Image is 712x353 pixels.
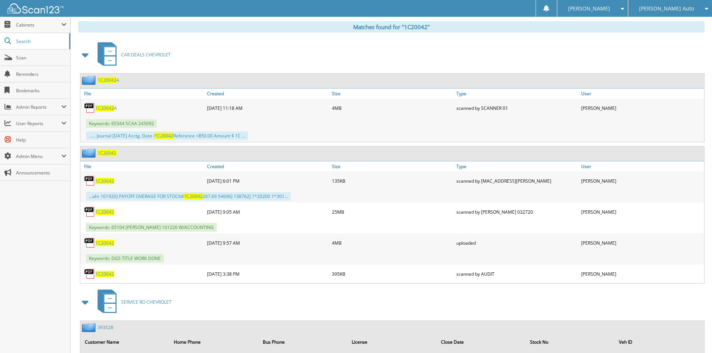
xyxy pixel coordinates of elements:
[454,204,579,219] div: scanned by [PERSON_NAME] 032720
[95,209,114,215] a: 1C20042
[16,170,67,176] span: Announcements
[526,334,614,350] th: Stock No
[121,52,171,58] span: CAR DEALS CHEVROLET
[98,150,116,156] a: 1C20042
[16,55,67,61] span: Scan
[437,334,525,350] th: Close Date
[170,334,258,350] th: Home Phone
[86,254,164,263] span: Keywords: DGS TITLE WORK DONE
[84,206,95,217] img: PDF.png
[80,89,205,99] a: File
[95,178,114,184] a: 1C20042
[95,271,114,277] a: 1C20042
[78,21,705,32] div: Matches found for "1C20042"
[205,204,330,219] div: [DATE] 9:05 AM
[454,89,579,99] a: Type
[454,161,579,171] a: Type
[579,89,704,99] a: User
[330,89,455,99] a: Size
[16,87,67,94] span: Bookmarks
[348,334,436,350] th: License
[95,240,114,246] a: 1C20042
[84,102,95,114] img: PDF.png
[82,323,98,332] img: folder2.png
[16,38,65,44] span: Search
[205,161,330,171] a: Created
[579,161,704,171] a: User
[454,266,579,281] div: scanned by AUDIT
[330,161,455,171] a: Size
[579,204,704,219] div: [PERSON_NAME]
[205,173,330,188] div: [DATE] 6:01 PM
[454,235,579,250] div: uploaded
[93,287,172,317] a: SERVICE RO CHEVROLET
[579,266,704,281] div: [PERSON_NAME]
[84,175,95,186] img: PDF.png
[16,153,61,160] span: Admin Menu
[330,266,455,281] div: 395KB
[7,3,64,13] img: scan123-logo-white.svg
[86,192,291,201] div: ...ahr 101920] PAYOFF OVERAGE FOR STOCK# 267.69 54696] 138762] 1*20200 1*301...
[86,131,248,140] div: ...... Journal [DATE] Acctg. Date / Reference =850.00 Amount $ 1C ...
[155,133,173,139] span: 1C20042
[93,40,171,69] a: CAR DEALS CHEVROLET
[82,75,98,85] img: folder2.png
[205,235,330,250] div: [DATE] 9:57 AM
[121,299,172,305] span: SERVICE RO CHEVROLET
[82,148,98,158] img: folder2.png
[86,223,217,232] span: Keywords: 65104 [PERSON_NAME] 101226 W/ACCOUNTING
[95,105,114,111] span: 1C20042
[16,22,61,28] span: Cabinets
[86,119,157,128] span: Keywords: 65344 SCAA 245092
[16,71,67,77] span: Reminders
[675,317,712,353] iframe: Chat Widget
[330,173,455,188] div: 135KB
[95,105,117,111] a: 1C20042A
[330,100,455,115] div: 4MB
[98,324,113,331] a: 393528
[205,266,330,281] div: [DATE] 3:38 PM
[205,89,330,99] a: Created
[259,334,347,350] th: Bus Phone
[84,237,95,248] img: PDF.png
[16,120,61,127] span: User Reports
[579,100,704,115] div: [PERSON_NAME]
[454,100,579,115] div: scanned by SCANNER 01
[579,173,704,188] div: [PERSON_NAME]
[330,235,455,250] div: 4MB
[80,161,205,171] a: File
[84,268,95,279] img: PDF.png
[568,6,610,11] span: [PERSON_NAME]
[639,6,694,11] span: [PERSON_NAME] Auto
[184,193,203,199] span: 1C20042
[98,77,116,83] span: 1C20042
[579,235,704,250] div: [PERSON_NAME]
[330,204,455,219] div: 25MB
[615,334,703,350] th: Veh ID
[98,77,119,83] a: 1C20042A
[454,173,579,188] div: scanned by [MAC_ADDRESS][PERSON_NAME]
[81,334,169,350] th: Customer Name
[16,104,61,110] span: Admin Reports
[16,137,67,143] span: Help
[205,100,330,115] div: [DATE] 11:18 AM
